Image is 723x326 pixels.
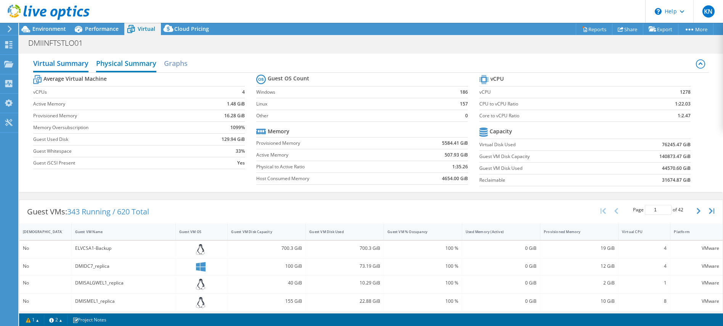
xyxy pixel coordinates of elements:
[678,112,691,120] b: 1:2.47
[460,88,468,96] b: 186
[465,112,468,120] b: 0
[479,165,614,172] label: Guest VM Disk Used
[479,112,635,120] label: Core to vCPU Ratio
[230,124,245,131] b: 1099%
[678,23,713,35] a: More
[544,279,615,287] div: 2 GiB
[19,200,157,224] div: Guest VMs:
[387,244,458,252] div: 100 %
[224,112,245,120] b: 16.28 GiB
[655,8,662,15] svg: \n
[479,153,614,160] label: Guest VM Disk Capacity
[576,23,612,35] a: Reports
[222,136,245,143] b: 129.94 GiB
[466,262,537,270] div: 0 GiB
[674,297,719,305] div: VMware
[231,229,293,234] div: Guest VM Disk Capacity
[256,112,440,120] label: Other
[231,279,302,287] div: 40 GiB
[643,23,678,35] a: Export
[256,151,402,159] label: Active Memory
[242,88,245,96] b: 4
[442,139,468,147] b: 5584.41 GiB
[678,206,683,213] span: 42
[256,139,402,147] label: Provisioned Memory
[645,205,672,215] input: jump to page
[23,229,59,234] div: [DEMOGRAPHIC_DATA]
[75,229,163,234] div: Guest VM Name
[675,100,691,108] b: 1:22.03
[33,136,194,143] label: Guest Used Disk
[33,100,194,108] label: Active Memory
[231,262,302,270] div: 100 GiB
[309,229,371,234] div: Guest VM Disk Used
[309,297,380,305] div: 22.88 GiB
[33,124,194,131] label: Memory Oversubscription
[33,112,194,120] label: Provisioned Memory
[237,159,245,167] b: Yes
[231,297,302,305] div: 155 GiB
[309,262,380,270] div: 73.19 GiB
[231,244,302,252] div: 700.3 GiB
[633,205,683,215] span: Page of
[674,244,719,252] div: VMware
[674,262,719,270] div: VMware
[256,175,402,182] label: Host Consumed Memory
[387,262,458,270] div: 100 %
[544,244,615,252] div: 19 GiB
[479,100,635,108] label: CPU to vCPU Ratio
[44,315,67,324] a: 2
[179,229,215,234] div: Guest VM OS
[138,25,155,32] span: Virtual
[544,297,615,305] div: 10 GiB
[479,88,635,96] label: vCPU
[75,279,172,287] div: DMISALGWEL1_replica
[164,56,188,71] h2: Graphs
[622,244,667,252] div: 4
[25,39,95,47] h1: DMIINFTSTLO01
[75,297,172,305] div: DMISMEL1_replica
[466,297,537,305] div: 0 GiB
[32,25,66,32] span: Environment
[174,25,209,32] span: Cloud Pricing
[85,25,119,32] span: Performance
[23,279,68,287] div: No
[442,175,468,182] b: 4654.00 GiB
[256,100,440,108] label: Linux
[256,163,402,171] label: Physical to Active Ratio
[268,75,309,82] b: Guest OS Count
[662,141,691,149] b: 76245.47 GiB
[309,244,380,252] div: 700.3 GiB
[75,262,172,270] div: DMIDC7_replica
[43,75,107,83] b: Average Virtual Machine
[460,100,468,108] b: 157
[387,229,449,234] div: Guest VM % Occupancy
[33,88,194,96] label: vCPUs
[662,165,691,172] b: 44570.60 GiB
[622,279,667,287] div: 1
[96,56,156,72] h2: Physical Summary
[622,297,667,305] div: 8
[479,141,614,149] label: Virtual Disk Used
[490,75,504,83] b: vCPU
[387,279,458,287] div: 100 %
[466,244,537,252] div: 0 GiB
[674,229,710,234] div: Platform
[67,315,112,324] a: Project Notes
[680,88,691,96] b: 1278
[236,147,245,155] b: 33%
[227,100,245,108] b: 1.48 GiB
[256,88,440,96] label: Windows
[33,56,88,72] h2: Virtual Summary
[662,176,691,184] b: 31674.87 GiB
[33,159,194,167] label: Guest iSCSI Present
[466,279,537,287] div: 0 GiB
[33,147,194,155] label: Guest Whitespace
[387,297,458,305] div: 100 %
[659,153,691,160] b: 140873.47 GiB
[702,5,715,18] span: KN
[23,262,68,270] div: No
[674,279,719,287] div: VMware
[544,262,615,270] div: 12 GiB
[622,229,658,234] div: Virtual CPU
